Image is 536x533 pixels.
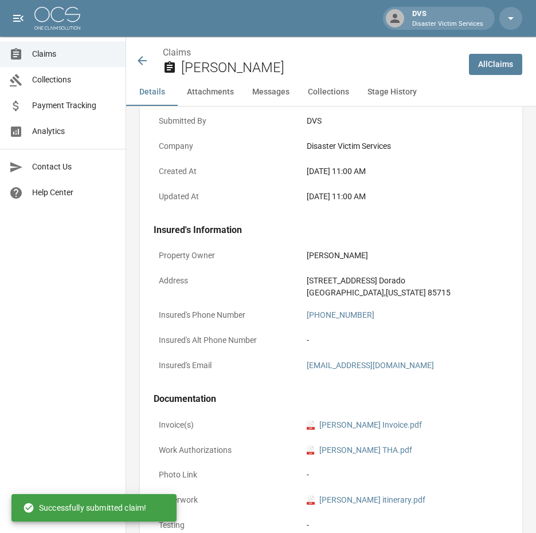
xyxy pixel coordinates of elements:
[154,244,302,267] p: Property Owner
[7,7,30,30] button: open drawer
[181,60,460,76] h2: [PERSON_NAME]
[307,191,503,203] div: [DATE] 11:00 AM
[32,125,116,137] span: Analytics
[154,110,302,132] p: Submitted By
[154,135,302,157] p: Company
[154,160,302,183] p: Created At
[469,54,522,75] a: AllClaims
[243,78,299,106] button: Messages
[32,100,116,112] span: Payment Tracking
[307,275,451,287] div: [STREET_ADDRESS] Dorado
[307,469,309,481] div: -
[307,494,425,506] a: pdf[PERSON_NAME] itinerary.pdf
[154,185,302,208] p: Updated At
[299,78,358,106] button: Collections
[307,140,503,152] div: Disaster Victim Services
[163,47,191,58] a: Claims
[163,46,460,60] nav: breadcrumb
[126,78,536,106] div: anchor tabs
[307,287,451,299] div: [GEOGRAPHIC_DATA] , [US_STATE] 85715
[154,414,302,436] p: Invoice(s)
[307,361,434,370] a: [EMAIL_ADDRESS][DOMAIN_NAME]
[307,165,503,177] div: [DATE] 11:00 AM
[154,464,302,486] p: Photo Link
[307,419,422,431] a: pdf[PERSON_NAME] Invoice.pdf
[154,329,302,352] p: Insured's Alt Phone Number
[34,7,80,30] img: ocs-logo-white-transparent.png
[154,439,302,461] p: Work Authorizations
[408,8,488,29] div: DVS
[307,444,412,456] a: pdf[PERSON_NAME] THA.pdf
[32,74,116,86] span: Collections
[32,187,116,199] span: Help Center
[307,115,503,127] div: DVS
[154,224,508,236] h4: Insured's Information
[23,498,146,518] div: Successfully submitted claim!
[307,310,374,319] a: [PHONE_NUMBER]
[32,161,116,173] span: Contact Us
[154,270,302,292] p: Address
[358,78,426,106] button: Stage History
[154,489,302,511] p: Paperwork
[412,19,483,29] p: Disaster Victim Services
[178,78,243,106] button: Attachments
[154,393,508,405] h4: Documentation
[126,78,178,106] button: Details
[154,354,302,377] p: Insured's Email
[154,304,302,326] p: Insured's Phone Number
[32,48,116,60] span: Claims
[307,519,503,531] div: -
[307,334,309,346] div: -
[307,250,368,262] div: [PERSON_NAME]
